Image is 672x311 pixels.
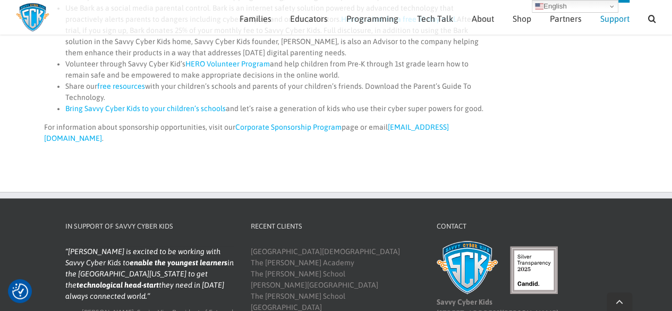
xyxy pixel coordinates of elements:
h4: Contact [437,221,606,232]
li: and let’s raise a generation of kids who use their cyber super powers for good. [65,103,493,114]
h4: Recent Clients [251,221,420,232]
span: Support [600,14,630,23]
span: Shop [513,14,531,23]
span: About [472,14,494,23]
li: Volunteer through Savvy Cyber Kid’s and help children from Pre-K through 1st grade learn how to r... [65,58,493,81]
b: Savvy Cyber Kids [437,298,492,306]
span: Programming [346,14,398,23]
strong: technological head-start [76,281,159,289]
a: HERO Volunteer Program [185,60,270,68]
a: free resources [97,82,145,90]
blockquote: [PERSON_NAME] is excited to be working with Savvy Cyber Kids to in the [GEOGRAPHIC_DATA][US_STATE... [65,246,234,302]
img: Savvy Cyber Kids [437,241,498,294]
span: For information about sponsorship opportunities, visit our page or email . [44,123,449,142]
span: Tech Talk [417,14,453,23]
button: Consent Preferences [12,283,28,299]
span: Partners [550,14,582,23]
img: Revisit consent button [12,283,28,299]
strong: enable the youngest learners [130,258,227,267]
a: Bring Savvy Cyber Kids to your children’s schools [65,104,226,113]
li: Share our with your children’s schools and parents of your children’s friends. Download the Paren... [65,81,493,103]
a: Corporate Sponsorship Program [235,123,342,131]
img: candid-seal-silver-2025.svg [510,246,558,294]
a: [EMAIL_ADDRESS][DOMAIN_NAME] [44,123,449,142]
span: Families [240,14,271,23]
h4: In Support of Savvy Cyber Kids [65,221,234,232]
img: Savvy Cyber Kids Logo [16,3,49,32]
span: Educators [290,14,328,23]
img: en [535,2,543,11]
